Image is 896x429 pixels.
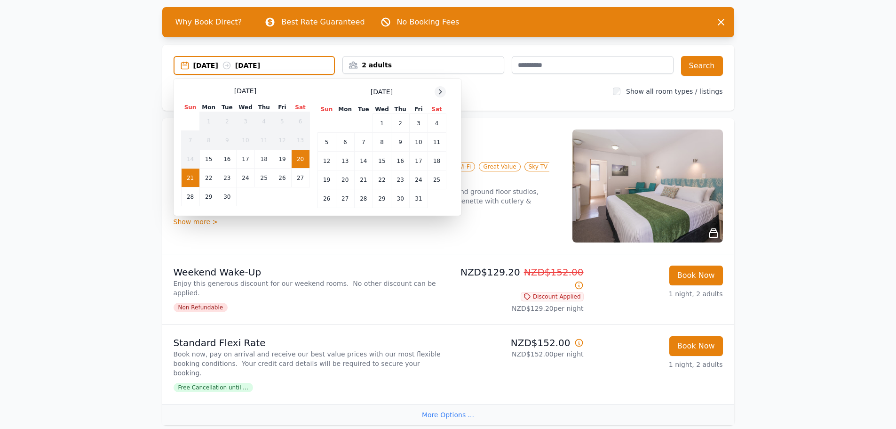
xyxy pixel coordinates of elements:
[521,292,584,301] span: Discount Applied
[626,88,722,95] label: Show all room types / listings
[410,170,428,189] td: 24
[410,133,428,152] td: 10
[181,150,199,169] td: 14
[410,105,428,114] th: Fri
[391,133,410,152] td: 9
[218,187,236,206] td: 30
[336,152,354,170] td: 13
[524,267,584,278] span: NZD$152.00
[391,189,410,208] td: 30
[174,266,444,279] p: Weekend Wake-Up
[354,133,373,152] td: 7
[255,131,273,150] td: 11
[218,103,236,112] th: Tue
[428,105,446,114] th: Sat
[273,112,291,131] td: 5
[428,152,446,170] td: 18
[255,103,273,112] th: Thu
[317,105,336,114] th: Sun
[391,152,410,170] td: 16
[218,131,236,150] td: 9
[452,349,584,359] p: NZD$152.00 per night
[291,131,309,150] td: 13
[428,170,446,189] td: 25
[291,112,309,131] td: 6
[397,16,460,28] p: No Booking Fees
[181,131,199,150] td: 7
[336,133,354,152] td: 6
[391,105,410,114] th: Thu
[373,152,391,170] td: 15
[255,112,273,131] td: 4
[199,150,218,169] td: 15
[181,187,199,206] td: 28
[373,170,391,189] td: 22
[317,152,336,170] td: 12
[410,152,428,170] td: 17
[354,170,373,189] td: 21
[162,404,734,425] div: More Options ...
[181,103,199,112] th: Sun
[199,169,218,187] td: 22
[273,150,291,169] td: 19
[236,112,254,131] td: 3
[669,336,723,356] button: Book Now
[428,133,446,152] td: 11
[255,150,273,169] td: 18
[234,86,256,96] span: [DATE]
[681,56,723,76] button: Search
[373,114,391,133] td: 1
[479,162,520,171] span: Great Value
[317,170,336,189] td: 19
[168,13,250,32] span: Why Book Direct?
[336,105,354,114] th: Mon
[193,61,334,70] div: [DATE] [DATE]
[273,169,291,187] td: 26
[291,169,309,187] td: 27
[174,336,444,349] p: Standard Flexi Rate
[236,131,254,150] td: 10
[354,152,373,170] td: 14
[199,187,218,206] td: 29
[236,103,254,112] th: Wed
[343,60,504,70] div: 2 adults
[452,304,584,313] p: NZD$129.20 per night
[391,170,410,189] td: 23
[373,133,391,152] td: 8
[291,150,309,169] td: 20
[373,189,391,208] td: 29
[452,266,584,292] p: NZD$129.20
[174,217,561,227] div: Show more >
[591,360,723,369] p: 1 night, 2 adults
[199,131,218,150] td: 8
[281,16,365,28] p: Best Rate Guaranteed
[174,303,228,312] span: Non Refundable
[452,336,584,349] p: NZD$152.00
[174,279,444,298] p: Enjoy this generous discount for our weekend rooms. No other discount can be applied.
[410,189,428,208] td: 31
[218,112,236,131] td: 2
[336,189,354,208] td: 27
[236,169,254,187] td: 24
[669,266,723,285] button: Book Now
[174,349,444,378] p: Book now, pay on arrival and receive our best value prices with our most flexible booking conditi...
[199,103,218,112] th: Mon
[317,189,336,208] td: 26
[354,105,373,114] th: Tue
[273,131,291,150] td: 12
[354,189,373,208] td: 28
[236,150,254,169] td: 17
[174,383,253,392] span: Free Cancellation until ...
[181,169,199,187] td: 21
[218,150,236,169] td: 16
[373,105,391,114] th: Wed
[199,112,218,131] td: 1
[371,87,393,97] span: [DATE]
[410,114,428,133] td: 3
[428,114,446,133] td: 4
[336,170,354,189] td: 20
[291,103,309,112] th: Sat
[255,169,273,187] td: 25
[317,133,336,152] td: 5
[273,103,291,112] th: Fri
